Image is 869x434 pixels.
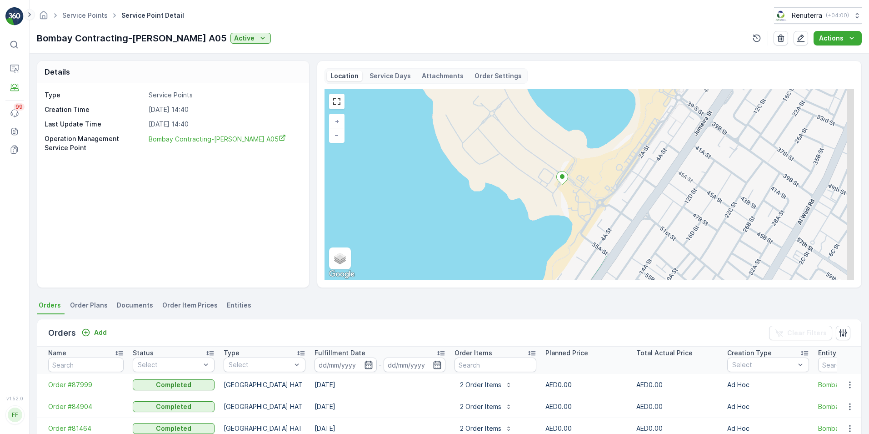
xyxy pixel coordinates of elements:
[70,301,108,310] span: Order Plans
[5,7,24,25] img: logo
[545,348,588,358] p: Planned Price
[379,359,382,370] p: -
[48,348,66,358] p: Name
[310,374,450,396] td: [DATE]
[37,31,227,45] p: Bombay Contracting-[PERSON_NAME] A05
[48,380,124,389] a: Order #87999
[5,396,24,401] span: v 1.52.0
[315,358,377,372] input: dd/mm/yyyy
[636,424,663,432] span: AED0.00
[78,327,110,338] button: Add
[774,7,862,24] button: Renuterra(+04:00)
[227,301,251,310] span: Entities
[454,399,518,414] button: 2 Order Items
[8,408,22,422] div: FF
[156,380,191,389] p: Completed
[133,379,215,390] button: Completed
[5,104,24,122] a: 99
[330,71,359,81] p: Location
[224,380,305,389] p: [GEOGRAPHIC_DATA] HAT
[162,301,218,310] span: Order Item Prices
[39,301,61,310] span: Orders
[545,381,572,389] span: AED0.00
[327,268,357,280] a: Open this area in Google Maps (opens a new window)
[460,424,501,433] p: 2 Order Items
[15,103,23,111] p: 99
[727,380,809,389] p: Ad Hoc
[149,134,300,152] a: Bombay Contracting-Lamer A05
[384,358,446,372] input: dd/mm/yyyy
[149,91,300,100] p: Service Points
[454,378,518,392] button: 2 Order Items
[62,11,108,19] a: Service Points
[149,120,300,129] p: [DATE] 14:40
[460,380,501,389] p: 2 Order Items
[45,120,145,129] p: Last Update Time
[149,135,286,143] span: Bombay Contracting-[PERSON_NAME] A05
[120,11,186,20] span: Service Point Detail
[310,396,450,418] td: [DATE]
[45,105,145,114] p: Creation Time
[5,403,24,427] button: FF
[327,268,357,280] img: Google
[819,34,844,43] p: Actions
[330,95,344,108] a: View Fullscreen
[94,328,107,337] p: Add
[636,381,663,389] span: AED0.00
[454,348,492,358] p: Order Items
[315,348,365,358] p: Fulfillment Date
[727,348,772,358] p: Creation Type
[422,71,464,81] p: Attachments
[45,91,145,100] p: Type
[224,424,305,433] p: [GEOGRAPHIC_DATA] HAT
[45,134,145,152] p: Operation Management Service Point
[636,348,693,358] p: Total Actual Price
[48,358,124,372] input: Search
[545,424,572,432] span: AED0.00
[230,33,271,44] button: Active
[229,360,291,369] p: Select
[370,71,411,81] p: Service Days
[224,402,305,411] p: [GEOGRAPHIC_DATA] HAT
[460,402,501,411] p: 2 Order Items
[48,402,124,411] a: Order #84904
[117,301,153,310] span: Documents
[732,360,795,369] p: Select
[787,328,827,338] p: Clear Filters
[335,131,339,139] span: −
[234,34,255,43] p: Active
[545,403,572,410] span: AED0.00
[335,117,339,125] span: +
[149,105,300,114] p: [DATE] 14:40
[814,31,862,45] button: Actions
[774,10,788,20] img: Screenshot_2024-07-26_at_13.33.01.png
[826,12,849,19] p: ( +04:00 )
[330,128,344,142] a: Zoom Out
[45,66,70,77] p: Details
[156,402,191,411] p: Completed
[454,358,536,372] input: Search
[133,348,154,358] p: Status
[792,11,822,20] p: Renuterra
[636,403,663,410] span: AED0.00
[769,326,832,340] button: Clear Filters
[224,348,240,358] p: Type
[138,360,200,369] p: Select
[818,348,836,358] p: Entity
[48,327,76,339] p: Orders
[156,424,191,433] p: Completed
[39,14,49,21] a: Homepage
[48,424,124,433] a: Order #81464
[727,402,809,411] p: Ad Hoc
[133,423,215,434] button: Completed
[474,71,522,81] p: Order Settings
[330,248,350,268] a: Layers
[133,401,215,412] button: Completed
[330,115,344,128] a: Zoom In
[727,424,809,433] p: Ad Hoc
